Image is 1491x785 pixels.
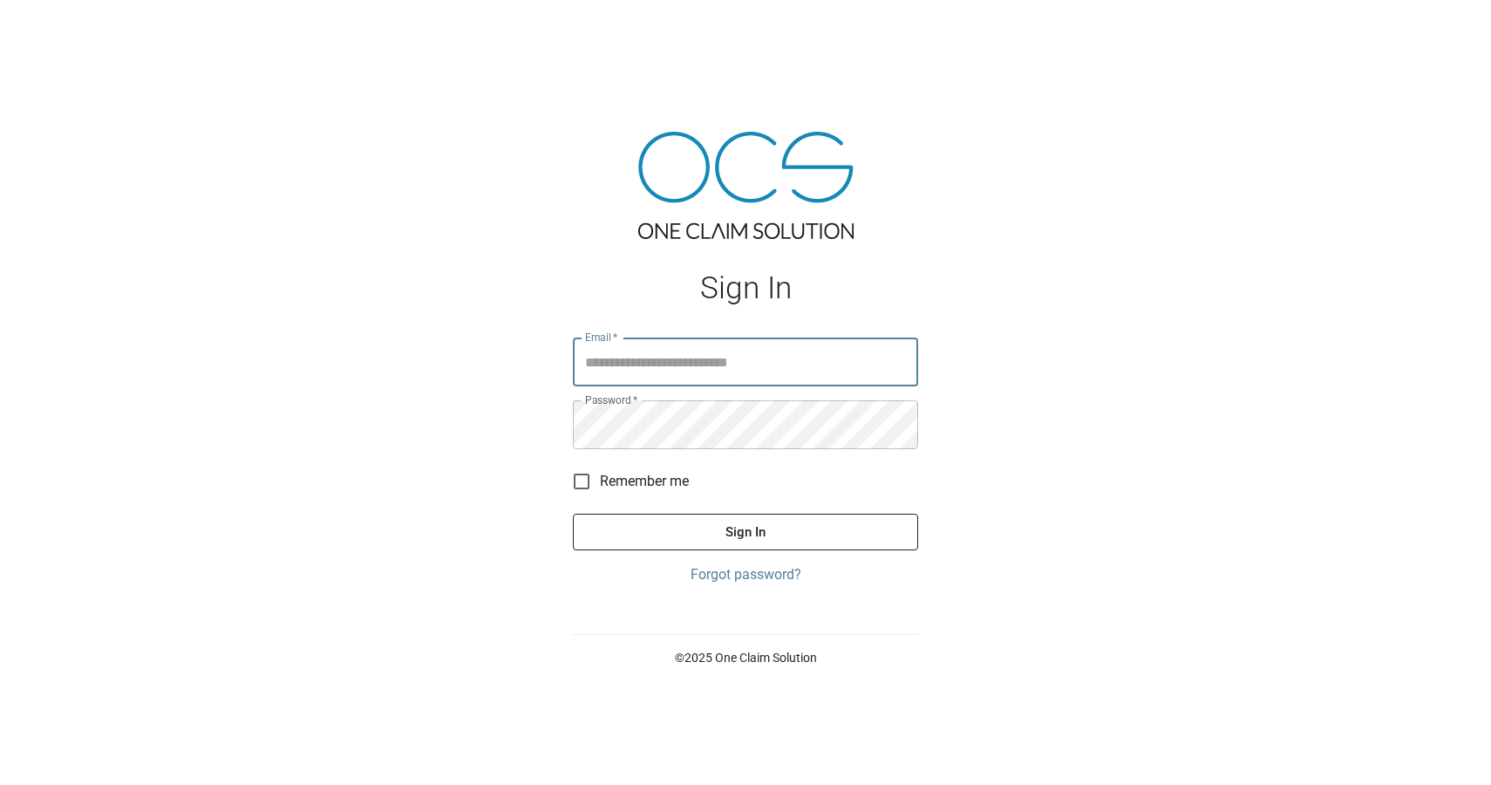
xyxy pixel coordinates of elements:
a: Forgot password? [573,564,918,585]
h1: Sign In [573,270,918,306]
span: Remember me [600,471,689,492]
label: Email [585,330,618,345]
img: ocs-logo-tra.png [638,132,854,239]
label: Password [585,392,637,407]
img: ocs-logo-white-transparent.png [21,10,91,45]
p: © 2025 One Claim Solution [573,649,918,666]
button: Sign In [573,514,918,550]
